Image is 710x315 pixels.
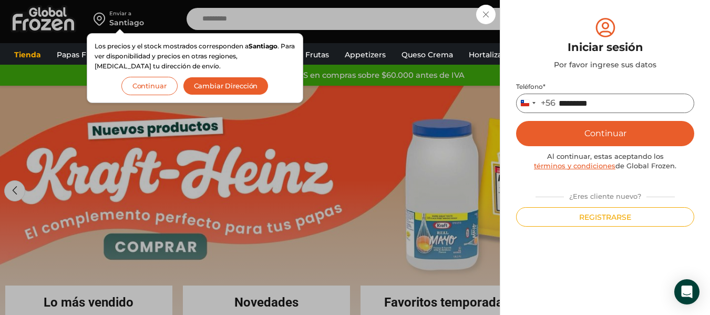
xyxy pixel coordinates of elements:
button: Continuar [516,121,694,146]
button: Registrarse [516,207,694,227]
a: Hortalizas [464,45,511,65]
strong: Santiago [249,42,277,50]
label: Teléfono [516,83,694,91]
a: Papas Fritas [52,45,108,65]
a: Tienda [9,45,46,65]
div: Open Intercom Messenger [674,279,699,304]
button: Cambiar Dirección [183,77,269,95]
a: Queso Crema [396,45,458,65]
a: Appetizers [339,45,391,65]
div: Al continuar, estas aceptando los de Global Frozen. [516,151,694,171]
div: Por favor ingrese sus datos [516,59,694,70]
button: Selected country [517,94,555,113]
img: tabler-icon-user-circle.svg [593,16,618,39]
div: Iniciar sesión [516,39,694,55]
div: ¿Eres cliente nuevo? [530,188,680,201]
p: Los precios y el stock mostrados corresponden a . Para ver disponibilidad y precios en otras regi... [95,41,295,72]
div: +56 [541,98,555,109]
button: Continuar [121,77,178,95]
a: términos y condiciones [534,161,615,170]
